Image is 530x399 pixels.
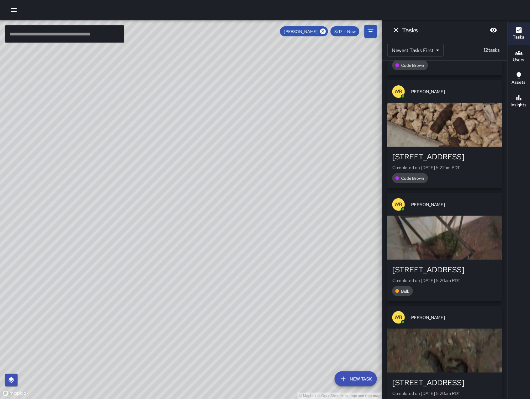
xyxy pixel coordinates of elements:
p: Completed on [DATE] 5:20am PDT [392,390,497,396]
div: [STREET_ADDRESS] [392,265,497,275]
span: [PERSON_NAME] [410,88,497,95]
div: [STREET_ADDRESS] [392,152,497,162]
button: Tasks [508,23,530,45]
p: Completed on [DATE] 5:20am PDT [392,277,497,284]
div: Newest Tasks First [387,44,444,56]
button: Insights [508,90,530,113]
p: WB [395,88,403,95]
span: Code Brown [398,176,428,181]
p: WB [395,314,403,321]
div: [PERSON_NAME] [280,26,328,36]
span: 8/17 — Now [331,29,359,34]
button: WB[PERSON_NAME][STREET_ADDRESS]Completed on [DATE] 5:22am PDTCode Brown [387,80,502,188]
h6: Tasks [513,34,525,41]
p: 12 tasks [481,46,502,54]
h6: Users [513,56,525,63]
p: WB [395,201,403,208]
span: [PERSON_NAME] [410,201,497,208]
button: New Task [335,371,377,386]
h6: Insights [511,102,527,109]
p: Completed on [DATE] 5:22am PDT [392,164,497,171]
button: Assets [508,68,530,90]
span: [PERSON_NAME] [410,314,497,321]
div: [STREET_ADDRESS] [392,378,497,388]
h6: Tasks [402,25,418,35]
span: Code Brown [398,63,428,68]
h6: Assets [512,79,526,86]
button: Blur [487,24,500,36]
button: Users [508,45,530,68]
span: [PERSON_NAME] [280,29,321,34]
span: Bulk [398,289,413,294]
button: Filters [364,25,377,38]
button: WB[PERSON_NAME][STREET_ADDRESS]Completed on [DATE] 5:20am PDTBulk [387,193,502,301]
button: Dismiss [390,24,402,36]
